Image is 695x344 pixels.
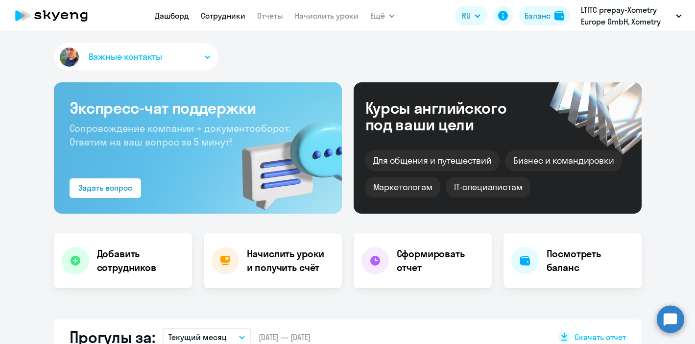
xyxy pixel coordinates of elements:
div: Бизнес и командировки [505,150,622,171]
span: [DATE] — [DATE] [259,332,311,343]
h4: Начислить уроки и получить счёт [247,247,332,274]
span: Ещё [370,10,385,22]
div: Баланс [525,10,551,22]
button: Важные контакты [54,43,218,71]
h3: Экспресс-чат поддержки [70,98,326,118]
a: Начислить уроки [295,11,359,21]
button: RU [455,6,487,25]
img: avatar [58,46,81,69]
img: balance [554,11,564,21]
p: Текущий месяц [168,331,227,343]
button: LTITC prepay-Xometry Europe GmbH, Xometry Europe GmbH [576,4,687,27]
span: Важные контакты [89,50,162,63]
div: Маркетологам [365,177,440,197]
span: Сопровождение компании + документооборот. Ответим на ваш вопрос за 5 минут! [70,122,291,148]
p: LTITC prepay-Xometry Europe GmbH, Xometry Europe GmbH [581,4,672,27]
div: IT-специалистам [446,177,530,197]
button: Задать вопрос [70,178,141,198]
a: Отчеты [257,11,283,21]
h4: Сформировать отчет [397,247,484,274]
a: Сотрудники [201,11,245,21]
button: Ещё [370,6,395,25]
div: Курсы английского под ваши цели [365,99,533,133]
a: Дашборд [155,11,189,21]
div: Задать вопрос [78,182,132,194]
div: Для общения и путешествий [365,150,500,171]
h4: Посмотреть баланс [547,247,634,274]
h4: Добавить сотрудников [97,247,184,274]
button: Балансbalance [519,6,570,25]
span: Скачать отчет [575,332,626,343]
span: RU [462,10,471,22]
img: bg-img [228,103,342,214]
